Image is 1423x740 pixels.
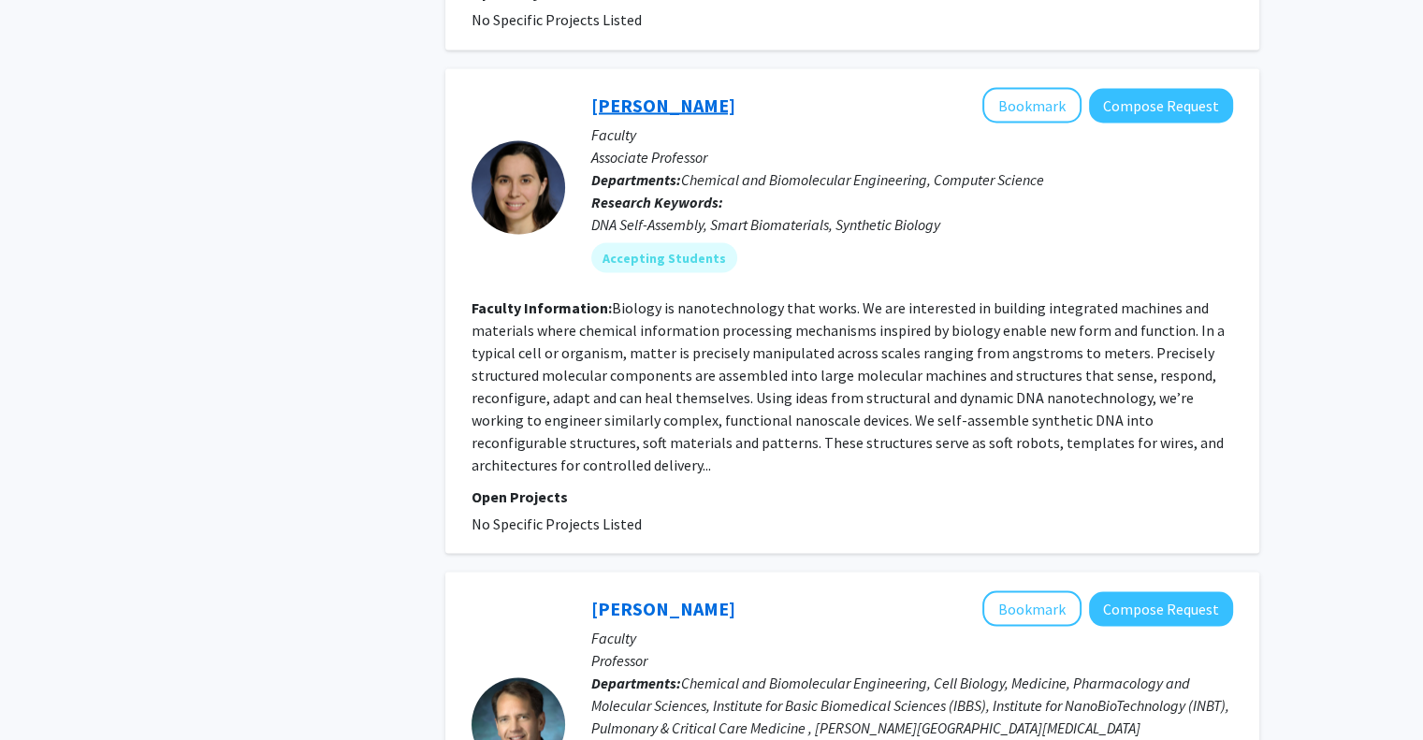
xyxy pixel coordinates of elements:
[591,93,735,116] a: [PERSON_NAME]
[591,212,1233,235] div: DNA Self-Assembly, Smart Biomaterials, Synthetic Biology
[591,648,1233,671] p: Professor
[591,626,1233,648] p: Faculty
[472,514,642,532] span: No Specific Projects Listed
[591,673,681,691] b: Departments:
[591,596,735,619] a: [PERSON_NAME]
[472,10,642,29] span: No Specific Projects Listed
[591,123,1233,145] p: Faculty
[681,169,1044,188] span: Chemical and Biomolecular Engineering, Computer Science
[591,192,723,210] b: Research Keywords:
[982,590,1082,626] button: Add Doug Robinson to Bookmarks
[1089,88,1233,123] button: Compose Request to Rebecca Schulman
[472,485,1233,507] p: Open Projects
[14,656,80,726] iframe: Chat
[591,673,1229,736] span: Chemical and Biomolecular Engineering, Cell Biology, Medicine, Pharmacology and Molecular Science...
[591,145,1233,167] p: Associate Professor
[472,297,1225,473] fg-read-more: Biology is nanotechnology that works. We are interested in building integrated machines and mater...
[1089,591,1233,626] button: Compose Request to Doug Robinson
[472,297,612,316] b: Faculty Information:
[982,87,1082,123] button: Add Rebecca Schulman to Bookmarks
[591,242,737,272] mat-chip: Accepting Students
[591,169,681,188] b: Departments:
